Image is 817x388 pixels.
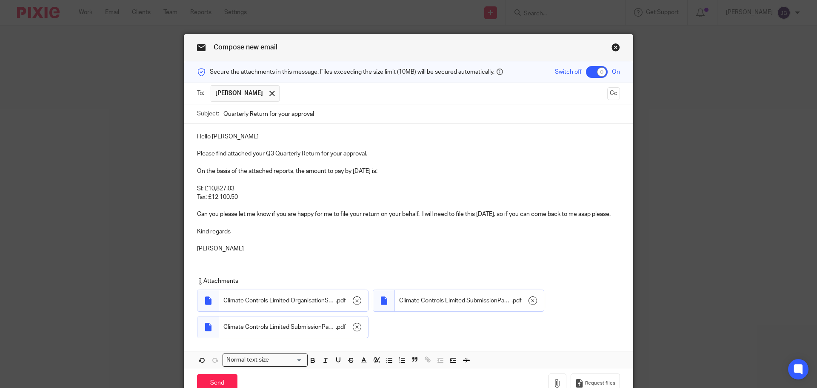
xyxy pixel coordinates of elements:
div: Search for option [223,354,308,367]
a: Close this dialog window [611,43,620,55]
input: Search for option [272,356,303,365]
span: pdf [337,296,346,305]
span: Compose new email [214,44,277,51]
p: Kind regards [197,227,620,236]
span: Climate Controls Limited SubmissionPaymentSummaryGuernseySocial[DATE] [399,296,511,305]
p: Attachments [197,277,608,285]
span: Climate Controls Limited OrganisationSubmissionSummary[DATE] [223,296,336,305]
label: To: [197,89,206,98]
div: . [395,290,544,311]
span: Climate Controls Limited SubmissionPaymentSummaryTax[DATE] (1) [223,323,336,331]
span: [PERSON_NAME] [215,89,263,98]
p: Please find attached your Q3 Quarterly Return for your approval. [197,149,620,158]
span: On [612,68,620,76]
span: Normal text size [225,356,271,365]
p: On the basis of the attached reports, the amount to pay by [DATE] is: [197,167,620,175]
button: Cc [607,87,620,100]
span: pdf [337,323,346,331]
span: Request files [585,380,615,387]
p: Hello [PERSON_NAME] [197,132,620,141]
div: . [219,316,368,338]
label: Subject: [197,109,219,118]
p: SI: £10,827.03 [197,184,620,193]
span: Secure the attachments in this message. Files exceeding the size limit (10MB) will be secured aut... [210,68,494,76]
div: . [219,290,368,311]
span: pdf [513,296,522,305]
p: Can you please let me know if you are happy for me to file your return on your behalf. I will nee... [197,210,620,218]
p: Tax: £12,100.50 [197,193,620,201]
span: Switch off [555,68,582,76]
p: [PERSON_NAME] [197,244,620,253]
